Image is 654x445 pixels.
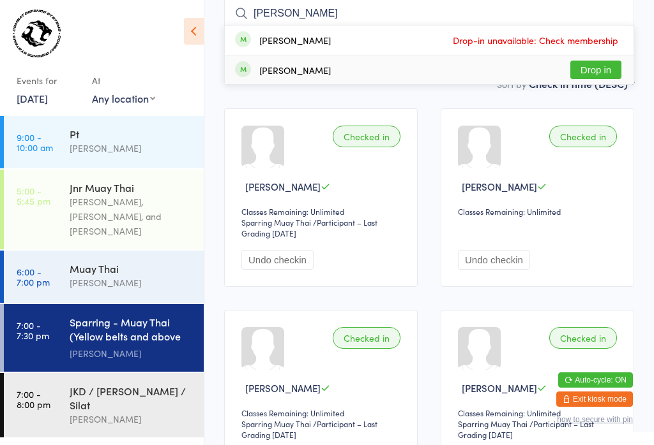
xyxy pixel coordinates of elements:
[92,70,155,91] div: At
[549,126,617,147] div: Checked in
[556,391,633,407] button: Exit kiosk mode
[17,389,50,409] time: 7:00 - 8:00 pm
[333,327,400,349] div: Checked in
[241,250,314,270] button: Undo checkin
[557,415,633,424] button: how to secure with pin
[70,275,193,290] div: [PERSON_NAME]
[92,91,155,105] div: Any location
[4,251,204,303] a: 6:00 -7:00 pmMuay Thai[PERSON_NAME]
[70,384,193,412] div: JKD / [PERSON_NAME] / Silat
[259,35,331,45] div: [PERSON_NAME]
[462,180,537,193] span: [PERSON_NAME]
[70,412,193,427] div: [PERSON_NAME]
[458,250,530,270] button: Undo checkin
[17,70,79,91] div: Events for
[17,266,50,287] time: 6:00 - 7:00 pm
[245,180,321,193] span: [PERSON_NAME]
[549,327,617,349] div: Checked in
[70,180,193,194] div: Jnr Muay Thai
[241,418,311,429] div: Sparring Muay Thai
[558,372,633,388] button: Auto-cycle: ON
[450,31,621,50] span: Drop-in unavailable: Check membership
[241,217,311,228] div: Sparring Muay Thai
[70,346,193,361] div: [PERSON_NAME]
[17,132,53,152] time: 9:00 - 10:00 am
[245,381,321,395] span: [PERSON_NAME]
[458,418,528,429] div: Sparring Muay Thai
[70,261,193,275] div: Muay Thai
[570,61,621,79] button: Drop in
[259,65,331,75] div: [PERSON_NAME]
[17,186,50,206] time: 5:00 - 5:45 pm
[462,381,537,395] span: [PERSON_NAME]
[4,170,204,249] a: 5:00 -5:45 pmJnr Muay Thai[PERSON_NAME], [PERSON_NAME], and [PERSON_NAME]
[13,10,61,57] img: Combat Defence Systems
[4,373,204,437] a: 7:00 -8:00 pmJKD / [PERSON_NAME] / Silat[PERSON_NAME]
[17,320,49,340] time: 7:00 - 7:30 pm
[458,206,621,217] div: Classes Remaining: Unlimited
[241,407,404,418] div: Classes Remaining: Unlimited
[4,116,204,168] a: 9:00 -10:00 amPt[PERSON_NAME]
[70,194,193,238] div: [PERSON_NAME], [PERSON_NAME], and [PERSON_NAME]
[4,304,204,372] a: 7:00 -7:30 pmSparring - Muay Thai (Yellow belts and above only)[PERSON_NAME]
[70,127,193,141] div: Pt
[458,407,621,418] div: Classes Remaining: Unlimited
[241,206,404,217] div: Classes Remaining: Unlimited
[70,141,193,156] div: [PERSON_NAME]
[17,91,48,105] a: [DATE]
[70,315,193,346] div: Sparring - Muay Thai (Yellow belts and above only)
[333,126,400,147] div: Checked in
